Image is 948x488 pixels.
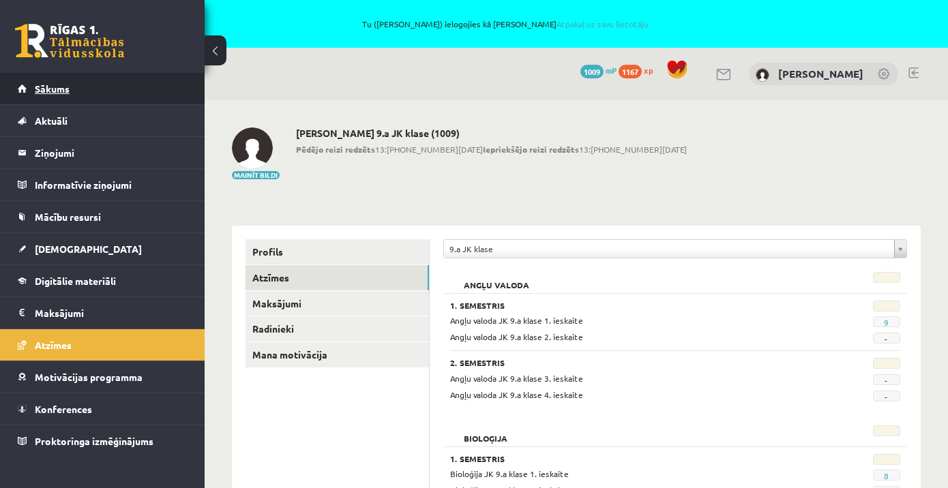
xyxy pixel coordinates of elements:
span: Atzīmes [35,339,72,351]
a: [DEMOGRAPHIC_DATA] [18,233,188,264]
button: Mainīt bildi [232,171,280,179]
a: Radinieki [246,316,429,341]
span: Aktuāli [35,115,68,127]
span: Angļu valoda JK 9.a klase 1. ieskaite [450,315,583,326]
img: Markuss Jahovičs [232,127,273,168]
a: 8 [884,470,889,481]
a: Mana motivācija [246,342,429,367]
img: Markuss Jahovičs [756,68,769,82]
span: Angļu valoda JK 9.a klase 2. ieskaite [450,331,583,342]
span: mP [606,65,617,76]
a: Rīgas 1. Tālmācības vidusskola [15,24,124,58]
a: 9 [884,317,889,328]
b: Pēdējo reizi redzēts [296,144,375,155]
span: 9.a JK klase [449,240,889,258]
span: Digitālie materiāli [35,275,116,287]
span: xp [644,65,653,76]
span: Proktoringa izmēģinājums [35,435,153,447]
a: Sākums [18,73,188,104]
legend: Informatīvie ziņojumi [35,169,188,200]
span: Angļu valoda JK 9.a klase 4. ieskaite [450,389,583,400]
span: 1009 [580,65,604,78]
a: Motivācijas programma [18,361,188,393]
a: Konferences [18,393,188,425]
h3: 1. Semestris [450,301,822,310]
span: 13:[PHONE_NUMBER][DATE] 13:[PHONE_NUMBER][DATE] [296,143,687,155]
span: Bioloģija JK 9.a klase 1. ieskaite [450,468,569,479]
h2: Angļu valoda [450,272,543,286]
a: Maksājumi [18,297,188,329]
span: [DEMOGRAPHIC_DATA] [35,243,142,255]
a: Atzīmes [18,329,188,361]
span: 1167 [619,65,642,78]
span: - [873,333,900,344]
span: Angļu valoda JK 9.a klase 3. ieskaite [450,373,583,384]
a: Profils [246,239,429,264]
h3: 2. Semestris [450,358,822,367]
h2: [PERSON_NAME] 9.a JK klase (1009) [296,127,687,139]
span: Konferences [35,403,92,415]
h2: Bioloģija [450,425,521,439]
a: [PERSON_NAME] [778,67,863,80]
span: Sākums [35,82,70,95]
a: Maksājumi [246,291,429,316]
a: 1009 mP [580,65,617,76]
span: - [873,391,900,401]
legend: Maksājumi [35,297,188,329]
b: Iepriekšējo reizi redzēts [483,144,579,155]
a: 9.a JK klase [444,240,906,258]
a: Ziņojumi [18,137,188,168]
legend: Ziņojumi [35,137,188,168]
a: Proktoringa izmēģinājums [18,425,188,457]
span: Mācību resursi [35,211,101,223]
a: 1167 xp [619,65,660,76]
a: Mācību resursi [18,201,188,232]
h3: 1. Semestris [450,454,822,463]
span: - [873,374,900,385]
a: Aktuāli [18,105,188,136]
a: Atzīmes [246,265,429,290]
a: Atpakaļ uz savu lietotāju [557,18,649,29]
span: Motivācijas programma [35,371,143,383]
a: Digitālie materiāli [18,265,188,296]
span: Tu ([PERSON_NAME]) ielogojies kā [PERSON_NAME] [157,20,853,28]
a: Informatīvie ziņojumi [18,169,188,200]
